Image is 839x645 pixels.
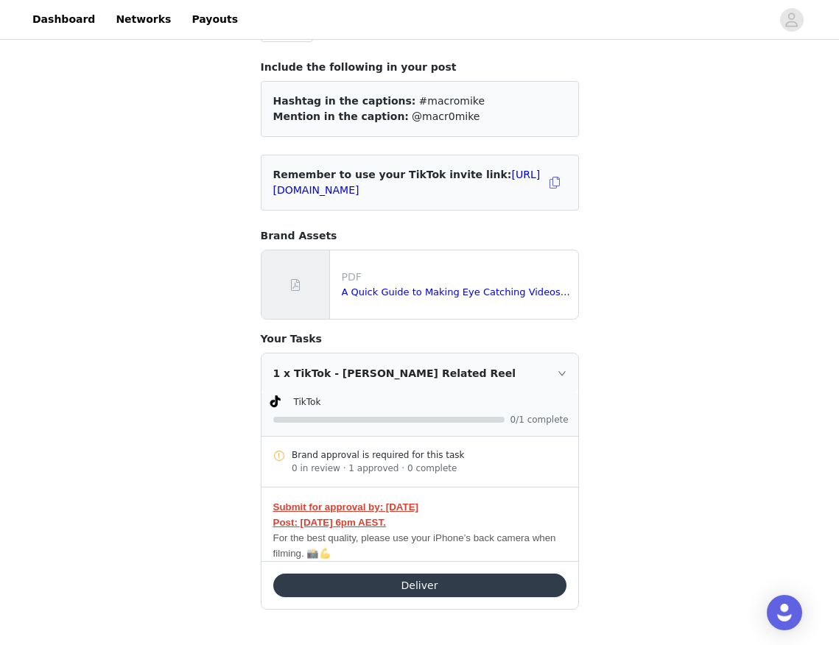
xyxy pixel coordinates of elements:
[342,286,580,297] a: A Quick Guide to Making Eye Catching Videos.pdf
[273,95,416,107] span: Hashtag in the captions:
[261,353,578,393] div: icon: right1 x TikTok - [PERSON_NAME] Related Reel
[342,269,572,285] p: PDF
[558,369,566,378] i: icon: right
[107,3,180,36] a: Networks
[784,8,798,32] div: avatar
[273,501,418,528] strong: Submit for approval by: [DATE] Post: [DATE] 6pm AEST.
[294,397,321,407] span: TikTok
[412,110,480,122] span: @macr0mike
[767,595,802,630] div: Open Intercom Messenger
[273,532,556,559] span: For the best quality, please use your iPhone’s back camera when filming. 📸💪
[419,95,485,107] span: #macromike
[510,415,569,424] span: 0/1 complete
[273,110,409,122] span: Mention in the caption:
[273,574,566,597] button: Deliver
[292,462,566,475] div: 0 in review · 1 approved · 0 complete
[273,169,541,196] span: Remember to use your TikTok invite link:
[261,60,579,75] h4: Include the following in your post
[24,3,104,36] a: Dashboard
[183,3,247,36] a: Payouts
[261,331,579,347] h4: Your Tasks
[261,228,579,244] h4: Brand Assets
[292,448,566,462] div: Brand approval is required for this task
